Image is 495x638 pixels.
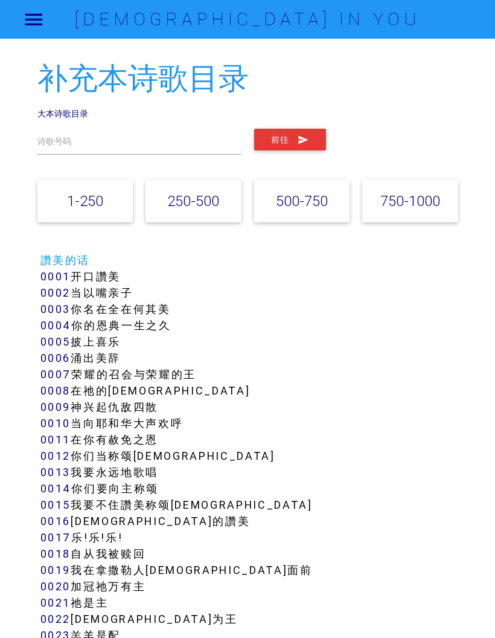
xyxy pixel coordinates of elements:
[40,253,91,267] a: 讚美的话
[67,192,103,210] a: 1-250
[40,416,71,430] a: 0010
[37,62,458,95] h2: 补充本诗歌目录
[40,335,71,349] a: 0005
[40,351,71,365] a: 0006
[40,579,71,593] a: 0020
[40,498,71,512] a: 0015
[40,269,71,283] a: 0001
[40,302,71,316] a: 0003
[40,400,71,414] a: 0009
[40,449,71,463] a: 0012
[40,286,71,300] a: 0002
[40,384,71,398] a: 0008
[40,563,71,577] a: 0019
[40,612,71,626] a: 0022
[380,192,440,210] a: 750-1000
[37,108,88,119] a: 大本诗歌目录
[254,129,326,150] button: 前往
[40,318,72,332] a: 0004
[40,465,71,479] a: 0013
[40,596,71,610] a: 0021
[40,367,72,381] a: 0007
[40,482,72,495] a: 0014
[167,192,219,210] a: 250-500
[40,547,71,561] a: 0018
[276,192,328,210] a: 500-750
[40,433,71,446] a: 0011
[40,514,71,528] a: 0016
[37,135,71,148] label: 诗歌号码
[40,530,72,544] a: 0017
